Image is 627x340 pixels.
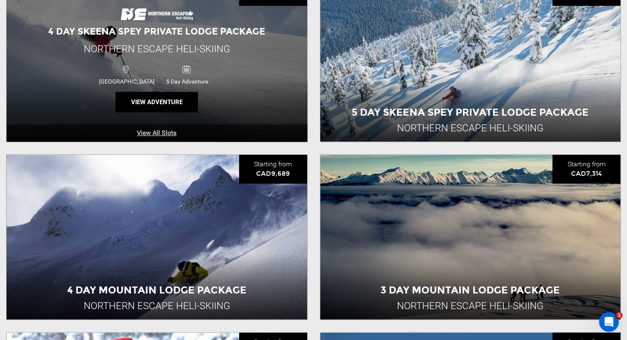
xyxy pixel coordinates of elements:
a: View All Slots [7,124,307,142]
button: View Adventure [115,92,198,112]
span: 4 Day Skeena Spey Private Lodge Package [48,26,265,37]
img: images [120,0,194,21]
span: 1 [616,312,622,319]
span: [GEOGRAPHIC_DATA] [97,78,157,85]
span: Northern Escape Heli-Skiing [84,43,230,55]
span: 5 Day Adventure [157,78,217,85]
iframe: Intercom live chat [599,312,619,332]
